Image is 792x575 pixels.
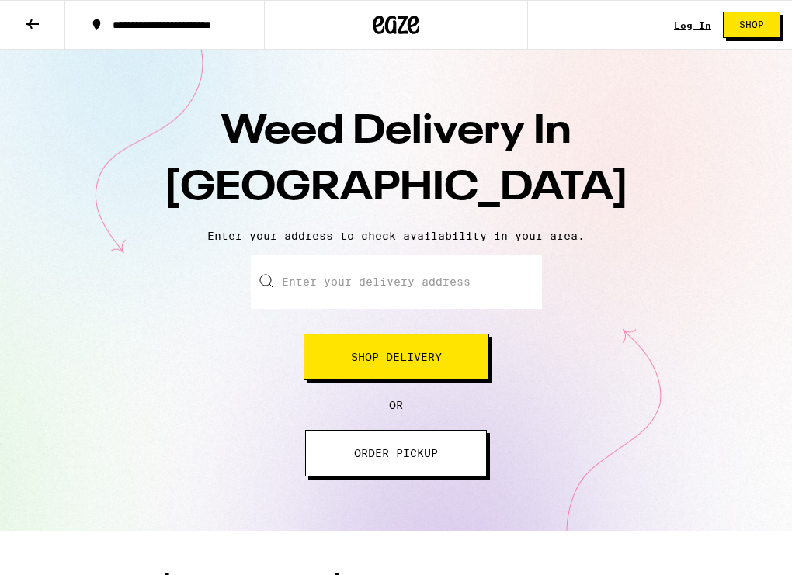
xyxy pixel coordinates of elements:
span: [GEOGRAPHIC_DATA] [164,168,629,209]
span: ORDER PICKUP [354,448,438,459]
button: Shop Delivery [304,334,489,380]
span: Shop [739,20,764,29]
button: Shop [723,12,780,38]
a: Shop [711,12,792,38]
span: Shop Delivery [351,352,442,362]
h1: Weed Delivery In [124,104,668,217]
a: Log In [674,20,711,30]
p: Enter your address to check availability in your area. [16,230,776,242]
button: ORDER PICKUP [305,430,487,476]
span: OR [389,399,403,411]
input: Enter your delivery address [251,255,542,309]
